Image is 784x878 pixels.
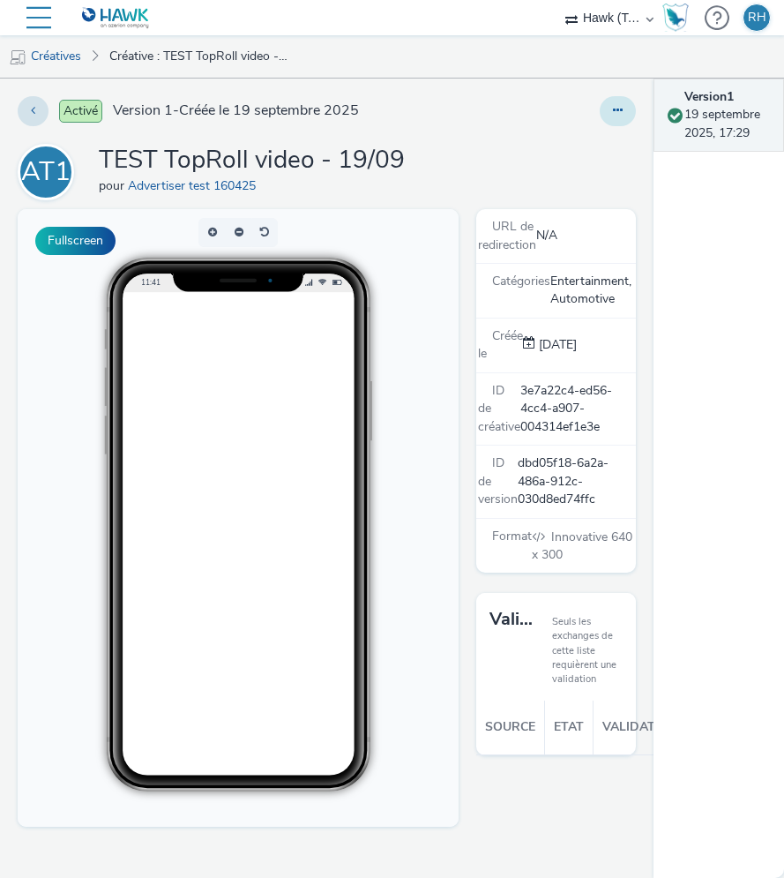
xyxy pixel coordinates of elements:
div: RH [748,4,766,31]
a: Créative : TEST TopRoll video - 19/09 [101,35,296,78]
img: undefined Logo [82,7,150,29]
div: dbd05f18-6a2a-486a-912c-030d8ed74ffc [518,454,634,508]
span: Catégories [492,273,550,289]
img: Hawk Academy [662,4,689,32]
th: Validations [594,701,695,754]
span: 11:41 [123,68,143,78]
span: N/A [536,227,557,244]
a: Advertiser test 160425 [128,177,263,194]
span: Activé [59,100,102,123]
a: AT1 [18,163,81,180]
span: Créée le [478,327,523,362]
span: 640 x 300 [532,529,632,563]
span: URL de redirection [478,218,536,252]
span: ID de version [478,454,518,507]
div: Entertainment, Automotive [550,273,634,309]
div: 3e7a22c4-ed56-4cc4-a907-004314ef1e3e [520,382,634,436]
span: Version 1 - Créée le 19 septembre 2025 [113,101,359,121]
button: Fullscreen [35,227,116,255]
a: Hawk Academy [662,4,696,32]
small: Seuls les exchanges de cette liste requièrent une validation [552,615,623,687]
div: Création 19 septembre 2025, 17:29 [535,336,577,354]
img: mobile [9,49,26,66]
h3: Validation par exchange [489,606,543,633]
div: 19 septembre 2025, 17:29 [684,88,770,142]
span: [DATE] [535,336,577,353]
h1: TEST TopRoll video - 19/09 [99,144,405,177]
th: Source [476,701,545,754]
span: Innovative [551,529,611,545]
span: Format [492,528,532,544]
div: AT1 [21,147,71,197]
span: ID de créative [478,382,520,435]
strong: Version 1 [684,88,734,105]
th: Etat [545,701,594,754]
span: pour [99,177,128,194]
